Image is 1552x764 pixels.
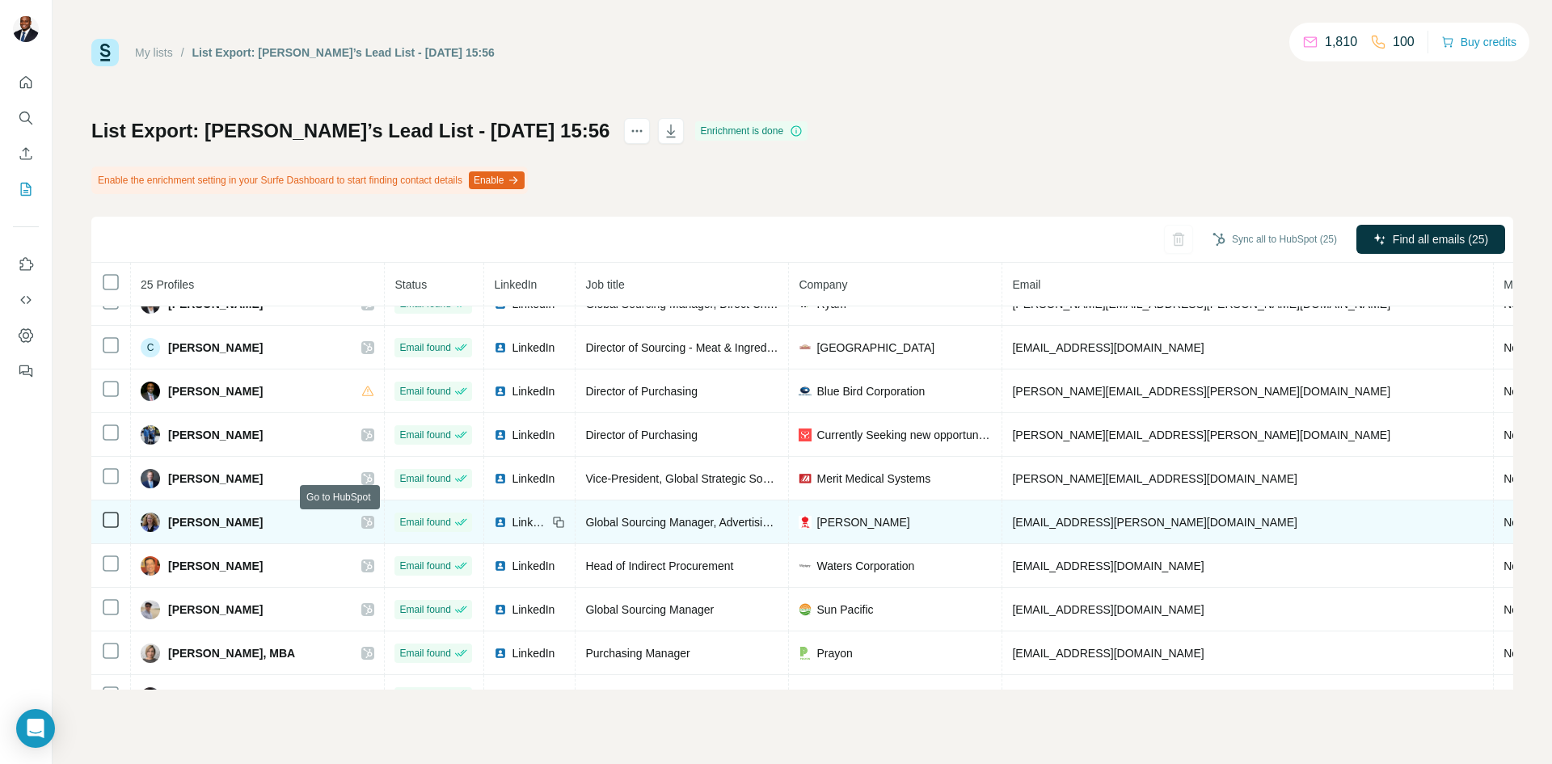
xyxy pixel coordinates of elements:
[1012,428,1390,441] span: [PERSON_NAME][EMAIL_ADDRESS][PERSON_NAME][DOMAIN_NAME]
[399,690,450,704] span: Email found
[168,340,263,356] span: [PERSON_NAME]
[512,471,555,487] span: LinkedIn
[399,340,450,355] span: Email found
[816,340,934,356] span: [GEOGRAPHIC_DATA]
[799,559,812,572] img: company-logo
[141,556,160,576] img: Avatar
[13,285,39,314] button: Use Surfe API
[91,167,528,194] div: Enable the enrichment setting in your Surfe Dashboard to start finding contact details
[494,472,507,485] img: LinkedIn logo
[399,384,450,399] span: Email found
[585,647,690,660] span: Purchasing Manager
[141,600,160,619] img: Avatar
[168,514,263,530] span: [PERSON_NAME]
[512,689,555,705] span: LinkedIn
[1201,227,1348,251] button: Sync all to HubSpot (25)
[816,427,992,443] span: Currently Seeking new opportunities and looking for the new adventure
[181,44,184,61] li: /
[13,250,39,279] button: Use Surfe on LinkedIn
[695,121,808,141] div: Enrichment is done
[799,385,812,398] img: company-logo
[399,471,450,486] span: Email found
[13,103,39,133] button: Search
[816,558,914,574] span: Waters Corporation
[1325,32,1357,52] p: 1,810
[13,175,39,204] button: My lists
[585,516,871,529] span: Global Sourcing Manager, Advertising & Trade Marketing
[816,514,909,530] span: [PERSON_NAME]
[399,428,450,442] span: Email found
[1012,472,1297,485] span: [PERSON_NAME][EMAIL_ADDRESS][DOMAIN_NAME]
[1012,647,1204,660] span: [EMAIL_ADDRESS][DOMAIN_NAME]
[168,383,263,399] span: [PERSON_NAME]
[141,338,160,357] div: C
[799,472,812,485] img: company-logo
[1503,278,1537,291] span: Mobile
[399,646,450,661] span: Email found
[1012,298,1390,310] span: [PERSON_NAME][EMAIL_ADDRESS][PERSON_NAME][DOMAIN_NAME]
[799,647,812,660] img: company-logo
[585,603,714,616] span: Global Sourcing Manager
[585,472,793,485] span: Vice-President, Global Strategic Sourcing
[799,516,812,529] img: company-logo
[816,471,930,487] span: Merit Medical Systems
[494,516,507,529] img: LinkedIn logo
[512,558,555,574] span: LinkedIn
[494,603,507,616] img: LinkedIn logo
[494,341,507,354] img: LinkedIn logo
[141,382,160,401] img: Avatar
[816,689,852,705] span: Biogen
[512,340,555,356] span: LinkedIn
[1393,32,1415,52] p: 100
[13,139,39,168] button: Enrich CSV
[799,428,812,441] img: company-logo
[494,278,537,291] span: LinkedIn
[1012,278,1040,291] span: Email
[13,68,39,97] button: Quick start
[585,278,624,291] span: Job title
[399,515,450,530] span: Email found
[1393,231,1488,247] span: Find all emails (25)
[585,298,805,310] span: Global Sourcing Manager, Direct Chemicals
[141,469,160,488] img: Avatar
[135,46,173,59] a: My lists
[168,558,263,574] span: [PERSON_NAME]
[512,383,555,399] span: LinkedIn
[168,427,263,443] span: [PERSON_NAME]
[585,385,698,398] span: Director of Purchasing
[585,341,791,354] span: Director of Sourcing - Meat & Ingredients
[141,513,160,532] img: Avatar
[624,118,650,144] button: actions
[168,601,263,618] span: [PERSON_NAME]
[512,427,555,443] span: LinkedIn
[16,709,55,748] div: Open Intercom Messenger
[168,471,263,487] span: [PERSON_NAME]
[1012,603,1204,616] span: [EMAIL_ADDRESS][DOMAIN_NAME]
[1012,559,1204,572] span: [EMAIL_ADDRESS][DOMAIN_NAME]
[399,559,450,573] span: Email found
[799,341,812,354] img: company-logo
[816,383,925,399] span: Blue Bird Corporation
[1012,385,1390,398] span: [PERSON_NAME][EMAIL_ADDRESS][PERSON_NAME][DOMAIN_NAME]
[494,385,507,398] img: LinkedIn logo
[168,645,295,661] span: [PERSON_NAME], MBA
[91,118,609,144] h1: List Export: [PERSON_NAME]’s Lead List - [DATE] 15:56
[192,44,495,61] div: List Export: [PERSON_NAME]’s Lead List - [DATE] 15:56
[13,357,39,386] button: Feedback
[799,603,812,616] img: company-logo
[1012,516,1297,529] span: [EMAIL_ADDRESS][PERSON_NAME][DOMAIN_NAME]
[494,559,507,572] img: LinkedIn logo
[141,687,160,707] img: Avatar
[512,645,555,661] span: LinkedIn
[816,645,852,661] span: Prayon
[13,321,39,350] button: Dashboard
[168,689,345,705] span: [PERSON_NAME] ([PERSON_NAME]
[512,514,547,530] span: LinkedIn
[1012,341,1204,354] span: [EMAIL_ADDRESS][DOMAIN_NAME]
[799,278,847,291] span: Company
[1441,31,1516,53] button: Buy credits
[141,644,160,663] img: Avatar
[141,278,194,291] span: 25 Profiles
[494,647,507,660] img: LinkedIn logo
[469,171,525,189] button: Enable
